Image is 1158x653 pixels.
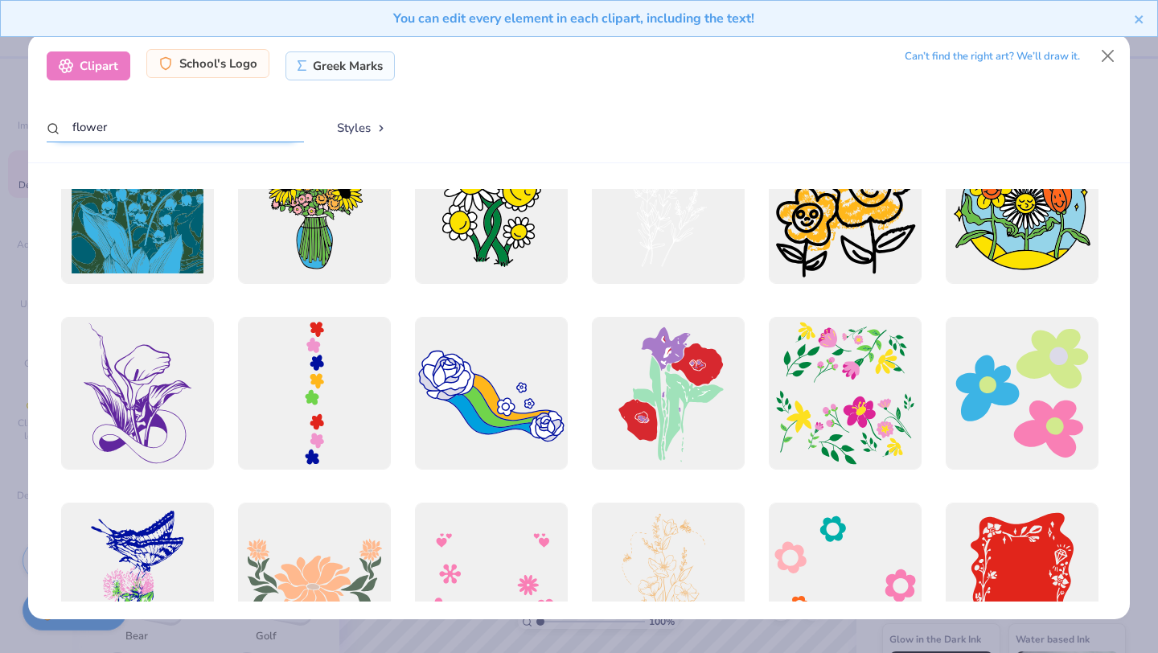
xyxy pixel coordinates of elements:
[47,51,130,80] div: Clipart
[905,43,1080,71] div: Can’t find the right art? We’ll draw it.
[1134,9,1145,28] button: close
[47,113,304,142] input: Search by name
[13,9,1134,28] div: You can edit every element in each clipart, including the text!
[1093,40,1123,71] button: Close
[320,113,404,143] button: Styles
[146,49,269,78] div: School's Logo
[285,51,396,80] div: Greek Marks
